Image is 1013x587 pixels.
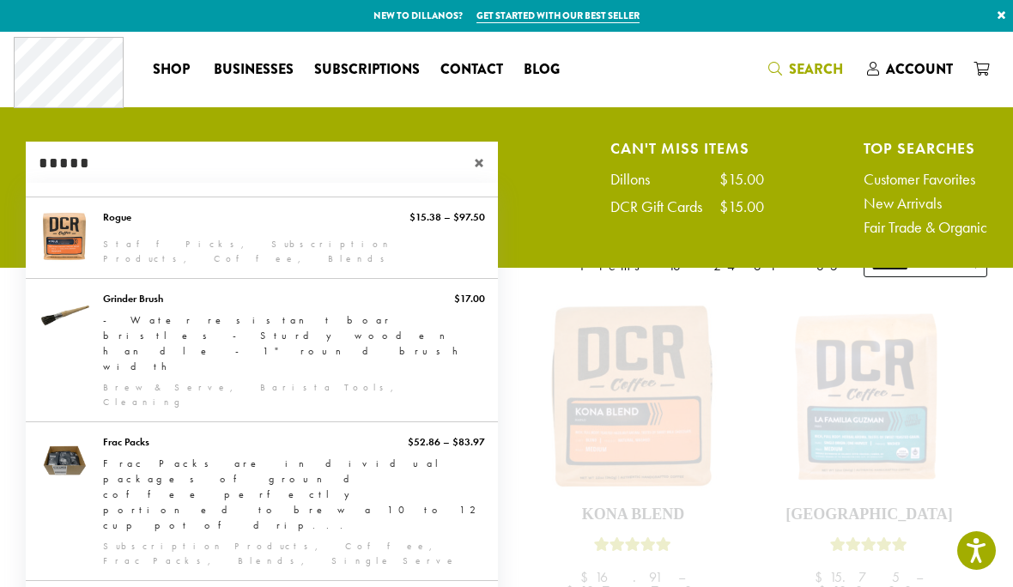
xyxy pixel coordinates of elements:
span: Account [886,59,953,79]
h4: Top Searches [864,142,987,154]
span: Blog [524,59,560,81]
a: Shop [143,56,203,83]
a: Fair Trade & Organic [864,220,987,235]
span: Contact [440,59,503,81]
span: × [474,153,498,173]
a: Search [758,55,857,83]
span: Shop [153,59,190,81]
div: Dillons [610,172,667,187]
a: New Arrivals [864,196,987,211]
div: $15.00 [719,172,764,187]
span: Businesses [214,59,294,81]
a: Customer Favorites [864,172,987,187]
div: $15.00 [719,199,764,215]
div: DCR Gift Cards [610,199,719,215]
span: Subscriptions [314,59,420,81]
a: Get started with our best seller [476,9,640,23]
h4: Can't Miss Items [610,142,764,154]
span: Search [789,59,843,79]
